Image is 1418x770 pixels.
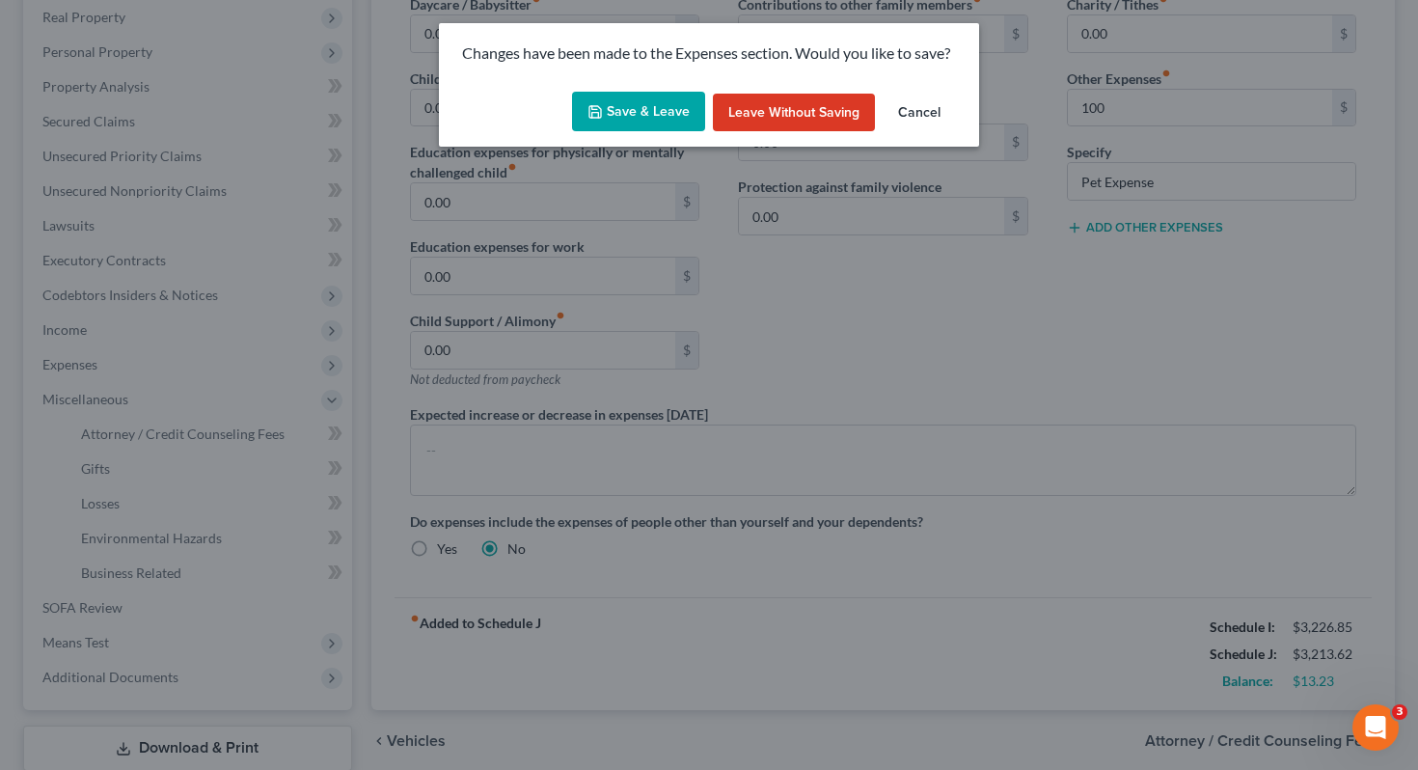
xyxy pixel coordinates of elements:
iframe: Intercom live chat [1352,704,1399,751]
p: Changes have been made to the Expenses section. Would you like to save? [462,42,956,65]
button: Cancel [883,94,956,132]
span: 3 [1392,704,1407,720]
button: Leave without Saving [713,94,875,132]
button: Save & Leave [572,92,705,132]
